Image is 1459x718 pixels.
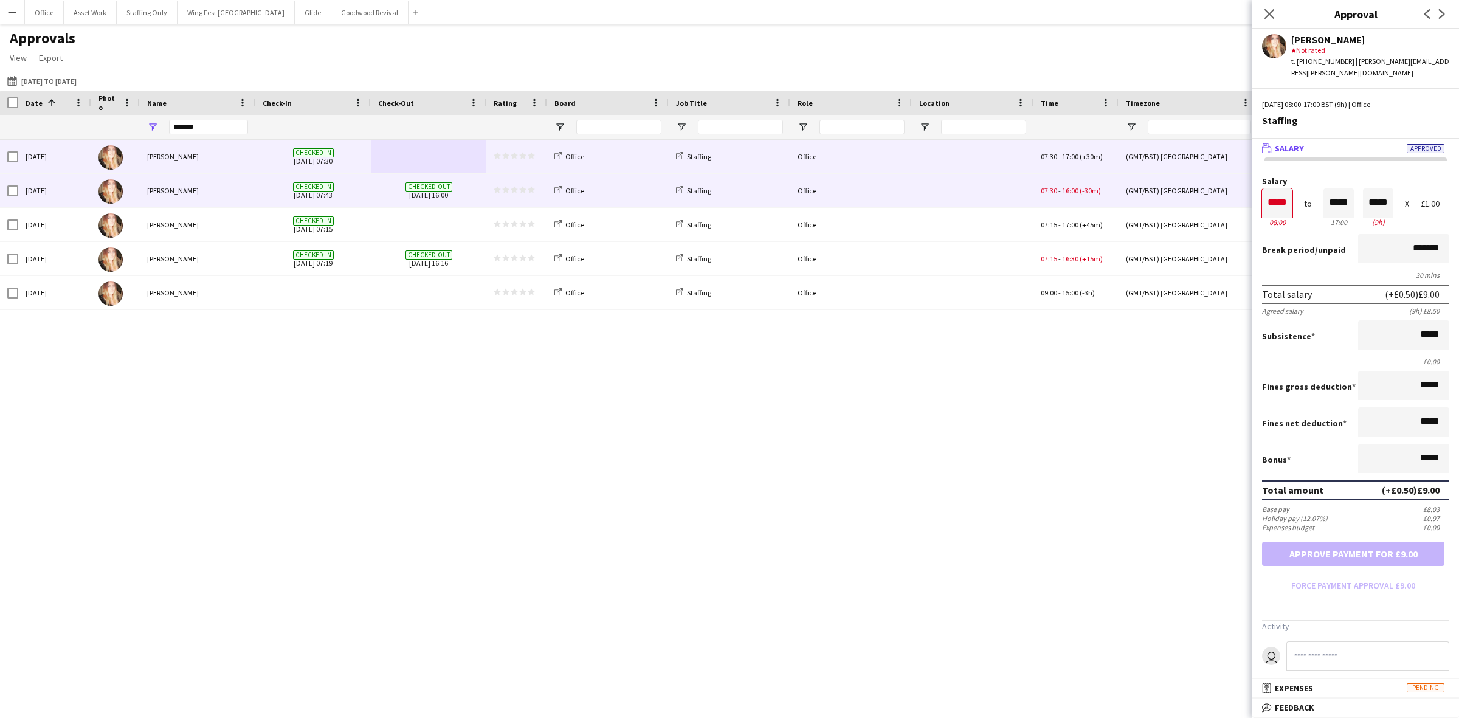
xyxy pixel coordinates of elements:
[554,186,584,195] a: Office
[140,242,255,275] div: [PERSON_NAME]
[98,179,123,204] img: Laura Pearson
[790,242,912,275] div: Office
[919,122,930,133] button: Open Filter Menu
[1304,199,1312,209] div: to
[169,120,248,134] input: Name Filter Input
[25,1,64,24] button: Office
[263,140,364,173] span: [DATE] 07:30
[1262,271,1449,280] div: 30 mins
[941,120,1026,134] input: Location Filter Input
[34,50,67,66] a: Export
[1041,288,1057,297] span: 09:00
[1062,288,1078,297] span: 15:00
[1058,288,1061,297] span: -
[1291,56,1449,78] div: t. [PHONE_NUMBER] | [PERSON_NAME][EMAIL_ADDRESS][PERSON_NAME][DOMAIN_NAME]
[1409,306,1449,316] div: (9h) £8.50
[5,74,79,88] button: [DATE] to [DATE]
[698,120,783,134] input: Job Title Filter Input
[263,174,364,207] span: [DATE] 07:43
[687,288,711,297] span: Staffing
[1275,702,1314,713] span: Feedback
[1262,454,1291,465] label: Bonus
[263,98,292,108] span: Check-In
[18,174,91,207] div: [DATE]
[554,122,565,133] button: Open Filter Menu
[293,148,334,157] span: Checked-in
[790,276,912,309] div: Office
[18,276,91,309] div: [DATE]
[554,288,584,297] a: Office
[263,242,364,275] span: [DATE] 07:19
[263,208,364,241] span: [DATE] 07:15
[1262,115,1449,126] div: Staffing
[405,250,452,260] span: Checked-out
[1252,6,1459,22] h3: Approval
[1080,254,1103,263] span: (+15m)
[98,145,123,170] img: Laura Pearson
[293,216,334,226] span: Checked-in
[98,94,118,112] span: Photo
[64,1,117,24] button: Asset Work
[554,152,584,161] a: Office
[1262,621,1449,632] h3: Activity
[378,98,414,108] span: Check-Out
[790,140,912,173] div: Office
[687,152,711,161] span: Staffing
[1062,220,1078,229] span: 17:00
[790,208,912,241] div: Office
[18,242,91,275] div: [DATE]
[293,182,334,192] span: Checked-in
[1041,98,1058,108] span: Time
[140,140,255,173] div: [PERSON_NAME]
[1291,34,1449,45] div: [PERSON_NAME]
[554,98,576,108] span: Board
[1058,220,1061,229] span: -
[687,186,711,195] span: Staffing
[178,1,295,24] button: Wing Fest [GEOGRAPHIC_DATA]
[1062,254,1078,263] span: 16:30
[295,1,331,24] button: Glide
[1080,186,1101,195] span: (-30m)
[1041,186,1057,195] span: 07:30
[1041,220,1057,229] span: 07:15
[1262,484,1323,496] div: Total amount
[1062,152,1078,161] span: 17:00
[18,208,91,241] div: [DATE]
[1423,514,1449,523] div: £0.97
[1119,140,1258,173] div: (GMT/BST) [GEOGRAPHIC_DATA]
[1405,199,1409,209] div: X
[494,98,517,108] span: Rating
[1407,683,1444,692] span: Pending
[1041,254,1057,263] span: 07:15
[1252,699,1459,717] mat-expansion-panel-header: Feedback
[1058,186,1061,195] span: -
[790,174,912,207] div: Office
[676,152,711,161] a: Staffing
[1262,523,1314,532] div: Expenses budget
[1262,288,1312,300] div: Total salary
[819,120,905,134] input: Role Filter Input
[1252,679,1459,697] mat-expansion-panel-header: ExpensesPending
[1291,45,1449,56] div: Not rated
[676,186,711,195] a: Staffing
[98,247,123,272] img: Laura Pearson
[293,250,334,260] span: Checked-in
[1262,306,1303,316] div: Agreed salary
[1062,186,1078,195] span: 16:00
[1080,288,1095,297] span: (-3h)
[919,98,950,108] span: Location
[565,254,584,263] span: Office
[147,98,167,108] span: Name
[565,288,584,297] span: Office
[1262,331,1315,342] label: Subsistence
[1119,174,1258,207] div: (GMT/BST) [GEOGRAPHIC_DATA]
[1119,276,1258,309] div: (GMT/BST) [GEOGRAPHIC_DATA]
[687,254,711,263] span: Staffing
[1262,514,1328,523] div: Holiday pay (12.07%)
[1421,199,1449,209] div: £1.00
[147,122,158,133] button: Open Filter Menu
[10,52,27,63] span: View
[676,122,687,133] button: Open Filter Menu
[331,1,409,24] button: Goodwood Revival
[1080,220,1103,229] span: (+45m)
